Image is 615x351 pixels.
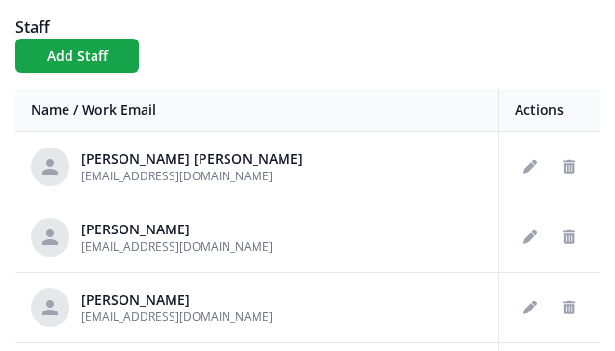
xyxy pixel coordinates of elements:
div: [PERSON_NAME] [81,220,273,239]
span: [EMAIL_ADDRESS][DOMAIN_NAME] [81,238,273,255]
button: Add Staff [15,39,139,73]
th: Name / Work Email [15,89,499,132]
th: Actions [499,89,601,132]
div: [PERSON_NAME] [81,290,273,310]
h1: Staff [15,15,600,39]
span: [EMAIL_ADDRESS][DOMAIN_NAME] [81,309,273,325]
div: [PERSON_NAME] [PERSON_NAME] [81,149,303,169]
button: Edit staff [515,151,546,182]
button: Edit staff [515,222,546,253]
button: Delete staff [553,151,584,182]
button: Delete staff [553,222,584,253]
button: Edit staff [515,292,546,323]
span: [EMAIL_ADDRESS][DOMAIN_NAME] [81,168,273,184]
button: Delete staff [553,292,584,323]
